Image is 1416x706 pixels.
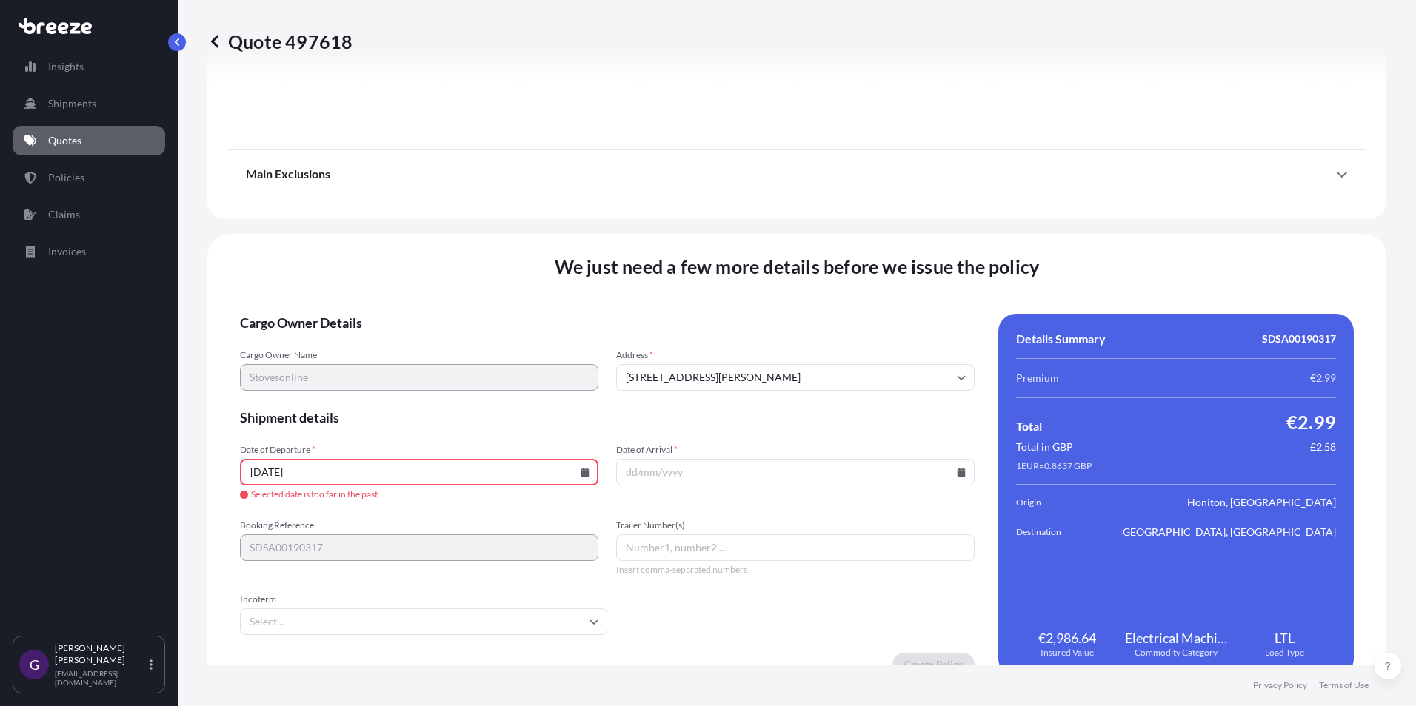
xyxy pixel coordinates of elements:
div: Main Exclusions [246,156,1348,192]
span: Commodity Category [1135,647,1218,659]
span: Address [616,349,975,361]
span: £2.58 [1310,440,1336,454]
span: Selected date is too far in the past [240,488,598,500]
a: Quotes [13,126,165,155]
span: We just need a few more details before we issue the policy [555,255,1040,278]
input: dd/mm/yyyy [240,459,598,485]
span: Date of Arrival [616,444,975,456]
span: Booking Reference [240,520,598,531]
p: Create Policy [904,657,963,672]
a: Claims [13,200,165,229]
p: Quotes [48,133,81,148]
a: Privacy Policy [1253,679,1307,691]
span: Premium [1016,371,1059,386]
span: Load Type [1265,647,1304,659]
p: Invoices [48,244,86,259]
span: 1 EUR = 0.8637 GBP [1016,460,1092,472]
span: Insured Value [1041,647,1094,659]
span: Origin [1016,495,1099,510]
span: Total in GBP [1016,440,1073,454]
input: Your internal reference [240,534,598,561]
p: Claims [48,207,80,222]
span: €2.99 [1310,371,1336,386]
a: Insights [13,52,165,81]
span: [GEOGRAPHIC_DATA], [GEOGRAPHIC_DATA] [1120,525,1336,539]
span: Shipment details [240,409,975,426]
span: Trailer Number(s) [616,520,975,531]
p: Policies [48,170,84,185]
span: Incoterm [240,594,607,605]
input: Cargo owner address [616,364,975,391]
a: Terms of Use [1319,679,1369,691]
span: Electrical Machinery and Equipment [1125,629,1228,647]
a: Shipments [13,89,165,118]
p: [PERSON_NAME] [PERSON_NAME] [55,642,147,666]
span: Main Exclusions [246,167,330,181]
span: Date of Departure [240,444,598,456]
p: Shipments [48,96,96,111]
span: €2.99 [1286,410,1336,434]
span: Honiton, [GEOGRAPHIC_DATA] [1187,495,1336,510]
span: €2,986.64 [1038,629,1096,647]
span: LTL [1275,629,1295,647]
span: Destination [1016,525,1099,539]
input: dd/mm/yyyy [616,459,975,485]
span: SDSA00190317 [1262,332,1336,346]
a: Invoices [13,237,165,266]
p: [EMAIL_ADDRESS][DOMAIN_NAME] [55,669,147,687]
input: Select... [240,608,607,635]
span: Cargo Owner Details [240,314,975,332]
p: Quote 497618 [207,30,353,53]
span: Total [1016,419,1042,434]
span: Insert comma-separated numbers [616,564,975,576]
a: Policies [13,163,165,192]
span: Details Summary [1016,332,1106,346]
p: Insights [48,59,84,74]
button: Create Policy [892,653,975,676]
span: Cargo Owner Name [240,349,598,361]
input: Number1, number2,... [616,534,975,561]
span: G [30,657,39,672]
